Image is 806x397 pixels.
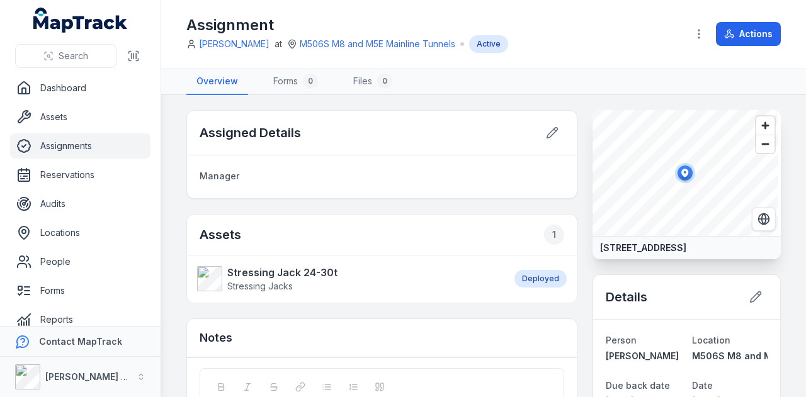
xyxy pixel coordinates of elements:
[303,74,318,89] div: 0
[10,191,150,216] a: Audits
[263,69,328,95] a: Forms0
[752,207,776,231] button: Switch to Satellite View
[606,380,670,391] span: Due back date
[593,110,778,236] canvas: Map
[199,38,270,50] a: [PERSON_NAME]
[756,135,775,153] button: Zoom out
[186,15,508,35] h1: Assignment
[343,69,402,95] a: Files0
[377,74,392,89] div: 0
[197,265,502,293] a: Stressing Jack 24-30tStressing Jacks
[10,104,150,130] a: Assets
[227,281,293,291] span: Stressing Jacks
[10,278,150,303] a: Forms
[600,242,686,254] strong: [STREET_ADDRESS]
[39,336,122,347] strong: Contact MapTrack
[514,270,567,288] div: Deployed
[275,38,282,50] span: at
[300,38,455,50] a: M506S M8 and M5E Mainline Tunnels
[716,22,781,46] button: Actions
[200,124,301,142] h2: Assigned Details
[45,371,149,382] strong: [PERSON_NAME] Group
[756,116,775,135] button: Zoom in
[692,380,713,391] span: Date
[59,50,88,62] span: Search
[10,249,150,274] a: People
[10,162,150,187] a: Reservations
[200,225,564,245] h2: Assets
[692,350,768,362] a: M506S M8 and M5E Mainline Tunnels
[692,335,730,345] span: Location
[33,8,128,33] a: MapTrack
[186,69,248,95] a: Overview
[606,350,681,362] a: [PERSON_NAME]
[15,44,116,68] button: Search
[10,75,150,101] a: Dashboard
[544,225,564,245] div: 1
[469,35,508,53] div: Active
[227,265,338,280] strong: Stressing Jack 24-30t
[10,133,150,159] a: Assignments
[606,288,647,306] h2: Details
[200,329,232,347] h3: Notes
[10,220,150,245] a: Locations
[10,307,150,332] a: Reports
[200,171,239,181] span: Manager
[606,335,637,345] span: Person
